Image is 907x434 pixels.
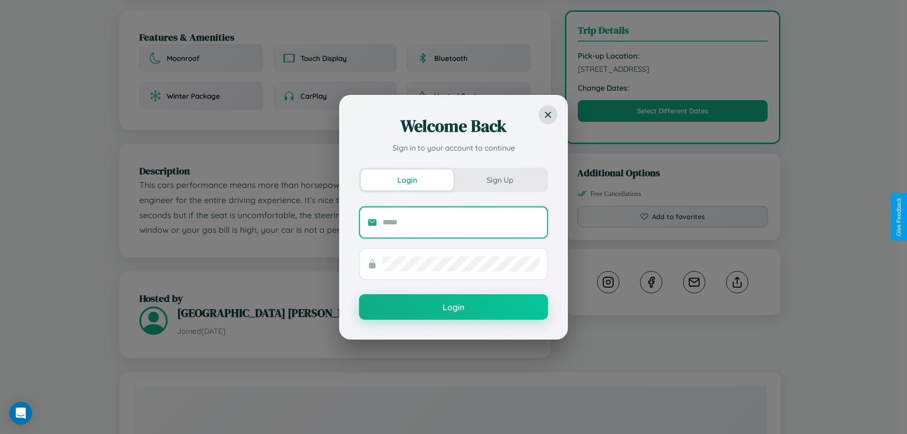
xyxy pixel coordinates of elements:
[359,142,548,153] p: Sign in to your account to continue
[9,402,32,425] div: Open Intercom Messenger
[359,294,548,320] button: Login
[896,198,902,236] div: Give Feedback
[359,115,548,137] h2: Welcome Back
[453,170,546,190] button: Sign Up
[361,170,453,190] button: Login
